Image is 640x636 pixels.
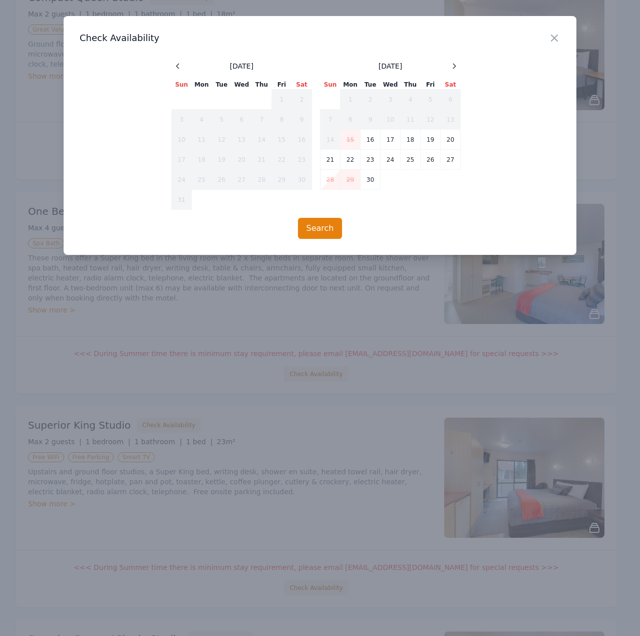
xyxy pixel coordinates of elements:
td: 2 [361,90,381,110]
td: 17 [381,130,401,150]
td: 29 [272,170,292,190]
td: 27 [232,170,252,190]
th: Sun [172,80,192,90]
td: 20 [441,130,461,150]
th: Mon [192,80,212,90]
td: 24 [381,150,401,170]
td: 3 [381,90,401,110]
td: 30 [361,170,381,190]
span: [DATE] [379,61,402,71]
td: 20 [232,150,252,170]
td: 27 [441,150,461,170]
td: 22 [341,150,361,170]
th: Mon [341,80,361,90]
td: 12 [421,110,441,130]
td: 16 [292,130,312,150]
td: 25 [192,170,212,190]
td: 15 [341,130,361,150]
td: 17 [172,150,192,170]
td: 16 [361,130,381,150]
th: Sat [441,80,461,90]
td: 8 [341,110,361,130]
td: 5 [421,90,441,110]
td: 4 [192,110,212,130]
td: 7 [321,110,341,130]
td: 21 [321,150,341,170]
td: 7 [252,110,272,130]
td: 28 [321,170,341,190]
td: 8 [272,110,292,130]
th: Wed [381,80,401,90]
td: 23 [292,150,312,170]
td: 14 [321,130,341,150]
td: 2 [292,90,312,110]
button: Search [298,218,343,239]
th: Tue [361,80,381,90]
td: 1 [341,90,361,110]
td: 22 [272,150,292,170]
td: 11 [401,110,421,130]
th: Wed [232,80,252,90]
td: 9 [292,110,312,130]
th: Tue [212,80,232,90]
td: 29 [341,170,361,190]
td: 12 [212,130,232,150]
td: 14 [252,130,272,150]
td: 11 [192,130,212,150]
h3: Check Availability [80,32,560,44]
td: 31 [172,190,192,210]
td: 3 [172,110,192,130]
td: 30 [292,170,312,190]
td: 6 [232,110,252,130]
th: Sun [321,80,341,90]
th: Fri [421,80,441,90]
td: 28 [252,170,272,190]
td: 6 [441,90,461,110]
td: 25 [401,150,421,170]
td: 26 [212,170,232,190]
td: 15 [272,130,292,150]
td: 4 [401,90,421,110]
span: [DATE] [230,61,253,71]
th: Fri [272,80,292,90]
td: 23 [361,150,381,170]
td: 24 [172,170,192,190]
td: 1 [272,90,292,110]
td: 10 [172,130,192,150]
td: 13 [232,130,252,150]
td: 5 [212,110,232,130]
td: 9 [361,110,381,130]
td: 21 [252,150,272,170]
td: 10 [381,110,401,130]
th: Thu [252,80,272,90]
td: 19 [212,150,232,170]
td: 13 [441,110,461,130]
td: 18 [192,150,212,170]
td: 18 [401,130,421,150]
th: Sat [292,80,312,90]
th: Thu [401,80,421,90]
td: 19 [421,130,441,150]
td: 26 [421,150,441,170]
